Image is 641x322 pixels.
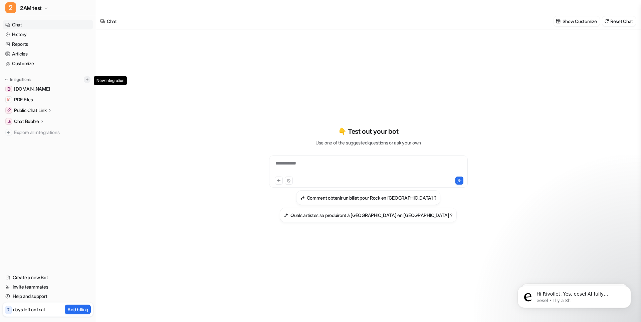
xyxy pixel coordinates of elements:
p: Add billing [67,306,88,313]
img: Quels artistes se produiront à Rock en Seine ? [284,213,288,218]
a: Create a new Bot [3,273,93,282]
button: Comment obtenir un billet pour Rock en Seine ?Comment obtenir un billet pour Rock en [GEOGRAPHIC_... [296,190,441,205]
img: expand menu [4,77,9,82]
img: customize [556,19,561,24]
a: History [3,30,93,39]
p: 7 [7,307,9,313]
a: PDF FilesPDF Files [3,95,93,104]
a: Customize [3,59,93,68]
a: www.rockenseine.com[DOMAIN_NAME] [3,84,93,94]
p: 👇 Test out your bot [338,126,398,136]
span: New Integration [94,76,127,85]
a: Reports [3,39,93,49]
p: days left on trial [13,306,45,313]
p: Use one of the suggested questions or ask your own [315,139,421,146]
button: Reset Chat [602,16,636,26]
a: Articles [3,49,93,59]
p: Chat Bubble [14,118,39,125]
button: Show Customize [554,16,600,26]
button: Integrations [3,76,33,83]
img: explore all integrations [5,129,12,136]
button: Quels artistes se produiront à Rock en Seine ?Quels artistes se produiront à [GEOGRAPHIC_DATA] en... [280,208,457,222]
button: Add billing [65,305,91,314]
span: 2AM test [20,3,42,13]
span: [DOMAIN_NAME] [14,86,50,92]
img: Chat Bubble [7,119,11,123]
span: PDF Files [14,96,33,103]
p: Show Customize [563,18,597,25]
iframe: Intercom notifications message [507,272,641,319]
p: Public Chat Link [14,107,47,114]
div: Chat [107,18,117,25]
img: Public Chat Link [7,108,11,112]
a: Chat [3,20,93,29]
p: Integrations [10,77,31,82]
img: reset [604,19,609,24]
a: Help and support [3,292,93,301]
h3: Quels artistes se produiront à [GEOGRAPHIC_DATA] en [GEOGRAPHIC_DATA] ? [290,212,453,219]
span: Explore all integrations [14,127,90,138]
img: menu_add.svg [85,77,89,82]
img: www.rockenseine.com [7,87,11,91]
a: Invite teammates [3,282,93,292]
h3: Comment obtenir un billet pour Rock en [GEOGRAPHIC_DATA] ? [307,194,437,201]
span: 2 [5,2,16,13]
img: PDF Files [7,98,11,102]
img: Comment obtenir un billet pour Rock en Seine ? [300,195,305,200]
a: Explore all integrations [3,128,93,137]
